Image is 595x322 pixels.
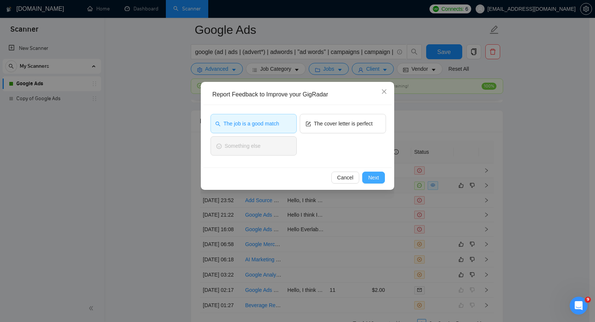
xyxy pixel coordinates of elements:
span: The job is a good match [223,119,279,128]
div: Report Feedback to Improve your GigRadar [212,90,388,99]
button: Close [374,82,394,102]
button: formThe cover letter is perfect [300,114,386,133]
span: The cover letter is perfect [314,119,373,128]
span: 9 [585,297,591,303]
button: smileSomething else [210,136,297,156]
iframe: Intercom live chat [570,297,588,315]
span: close [381,89,387,95]
button: searchThe job is a good match [210,114,297,133]
span: search [215,121,221,126]
button: Next [362,172,385,184]
span: Next [368,173,379,182]
span: Cancel [337,173,354,182]
button: Cancel [331,172,360,184]
span: form [306,121,311,126]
